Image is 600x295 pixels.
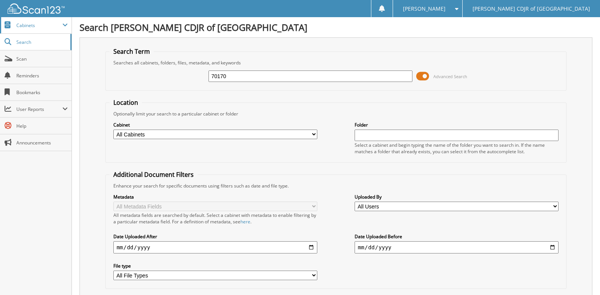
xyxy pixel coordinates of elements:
[8,3,65,14] img: scan123-logo-white.svg
[113,241,317,253] input: start
[113,122,317,128] label: Cabinet
[110,59,562,66] div: Searches all cabinets, folders, files, metadata, and keywords
[403,6,446,11] span: [PERSON_NAME]
[355,122,558,128] label: Folder
[355,194,558,200] label: Uploaded By
[355,142,558,155] div: Select a cabinet and begin typing the name of the folder you want to search in. If the name match...
[113,194,317,200] label: Metadata
[110,111,562,117] div: Optionally limit your search to a particular cabinet or folder
[433,74,467,79] span: Advanced Search
[110,183,562,189] div: Enhance your search for specific documents using filters such as date and file type.
[16,139,68,146] span: Announcements
[355,241,558,253] input: end
[110,170,197,179] legend: Additional Document Filters
[110,98,142,107] legend: Location
[16,22,62,29] span: Cabinets
[16,89,68,96] span: Bookmarks
[16,72,68,79] span: Reminders
[16,39,67,45] span: Search
[240,218,250,225] a: here
[16,123,68,129] span: Help
[355,233,558,240] label: Date Uploaded Before
[562,258,600,295] iframe: Chat Widget
[473,6,590,11] span: [PERSON_NAME] CDJR of [GEOGRAPHIC_DATA]
[16,56,68,62] span: Scan
[113,212,317,225] div: All metadata fields are searched by default. Select a cabinet with metadata to enable filtering b...
[113,233,317,240] label: Date Uploaded After
[80,21,592,34] h1: Search [PERSON_NAME] CDJR of [GEOGRAPHIC_DATA]
[16,106,62,112] span: User Reports
[113,263,317,269] label: File type
[110,47,154,56] legend: Search Term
